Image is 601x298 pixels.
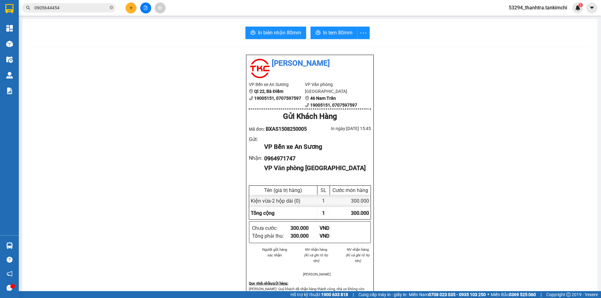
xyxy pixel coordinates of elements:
[245,27,306,39] button: printerIn biên nhận 80mm
[249,286,371,297] p: [PERSON_NAME]: Quý khách đã nhận hàng thành công, nhà xe không còn trách nhiệm về bảo quản hay đề...
[251,210,275,216] span: Tổng cộng
[129,6,133,10] span: plus
[310,125,371,132] div: In ngày: [DATE] 15:45
[6,56,13,63] img: warehouse-icon
[6,25,13,32] img: dashboard-icon
[155,3,166,13] button: aim
[264,163,366,173] div: VP Văn phòng [GEOGRAPHIC_DATA]
[34,4,108,11] input: Tìm tên, số ĐT hoặc mã đơn
[249,135,264,143] div: Gửi :
[541,291,542,298] span: |
[251,198,300,204] span: Kiện vừa - 2 hộp dài (0)
[6,242,13,249] img: warehouse-icon
[330,195,371,207] div: 300.000
[5,4,13,13] img: logo-vxr
[290,291,348,298] span: Hỗ trợ kỹ thuật:
[358,291,407,298] span: Cung cấp máy in - giấy in:
[6,72,13,78] img: warehouse-icon
[304,253,328,263] i: (Kí và ghi rõ họ tên)
[249,81,305,88] li: VP Bến xe An Sương
[305,81,361,95] li: VP Văn phòng [GEOGRAPHIC_DATA]
[252,224,290,232] div: Chưa cước :
[249,111,371,123] div: Gửi Khách Hàng
[264,154,366,163] div: 0964971747
[566,292,571,297] span: copyright
[323,29,352,37] span: In tem 80mm
[310,103,357,108] b: 19005151, 0707597597
[311,27,357,39] button: printerIn tem 80mm
[254,89,283,94] b: Ql 22, Bà Điểm
[429,292,486,297] strong: 0708 023 035 - 0935 103 250
[504,4,572,12] span: 53294_thanhtra.tankimchi
[305,96,309,100] span: environment
[316,30,321,36] span: printer
[7,271,13,277] span: notification
[317,195,330,207] div: 1
[249,58,271,79] img: logo.jpg
[140,3,151,13] button: file-add
[254,96,301,101] b: 19005151, 0707597597
[266,126,307,132] span: BXAS1508250005
[249,89,253,93] span: environment
[126,3,136,13] button: plus
[158,6,162,10] span: aim
[310,96,336,101] b: 46 Nam Trân
[261,247,288,258] li: Người gửi hàng xác nhận
[249,154,264,162] div: Nhận :
[579,3,582,7] span: 1
[586,3,597,13] button: caret-down
[303,271,330,277] li: [PERSON_NAME]
[331,187,369,193] div: Cước món hàng
[251,187,316,193] div: Tên (giá trị hàng)
[6,41,13,47] img: warehouse-icon
[357,27,370,39] button: more
[249,58,371,69] li: [PERSON_NAME]
[264,142,366,152] div: VP Bến xe An Sương
[346,253,370,263] i: (Kí và ghi rõ họ tên)
[110,6,113,9] span: close-circle
[252,232,290,240] div: Tổng phải thu :
[322,210,325,216] span: 1
[578,3,583,7] sup: 1
[26,6,30,10] span: search
[321,292,348,297] strong: 1900 633 818
[320,224,349,232] div: VND
[409,291,486,298] span: Miền Nam
[250,30,255,36] span: printer
[344,247,371,252] li: NV nhận hàng
[491,291,536,298] span: Miền Bắc
[319,187,328,193] div: SL
[7,257,13,263] span: question-circle
[320,232,349,240] div: VND
[249,96,253,100] span: phone
[351,210,369,216] span: 300.000
[305,103,309,107] span: phone
[487,293,489,296] span: ⚪️
[290,224,320,232] div: 300.000
[509,292,536,297] strong: 0369 525 060
[249,280,371,286] div: Quy định nhận/gửi hàng :
[6,88,13,94] img: solution-icon
[7,285,13,291] span: message
[258,29,301,37] span: In biên nhận 80mm
[353,291,354,298] span: |
[143,6,148,10] span: file-add
[357,29,369,37] span: more
[290,232,320,240] div: 300.000
[303,247,330,252] li: NV nhận hàng
[249,125,310,133] div: Mã đơn:
[575,5,581,11] img: icon-new-feature
[110,5,113,11] span: close-circle
[589,5,595,11] span: caret-down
